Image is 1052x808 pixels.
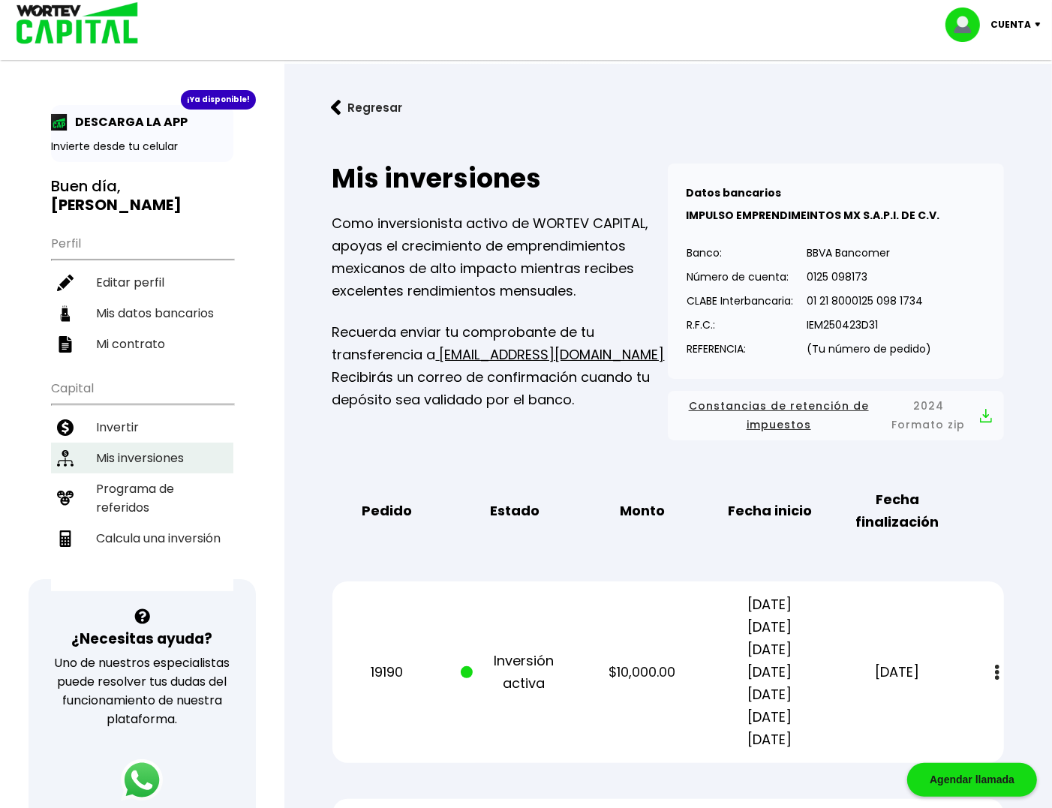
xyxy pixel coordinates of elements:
ul: Capital [51,371,233,591]
p: 01 21 8000125 098 1734 [807,290,931,312]
img: inversiones-icon.6695dc30.svg [57,450,74,467]
a: [EMAIL_ADDRESS][DOMAIN_NAME] [436,345,665,364]
p: Invierte desde tu celular [51,139,233,155]
b: Estado [490,500,540,522]
img: invertir-icon.b3b967d7.svg [57,419,74,436]
a: Programa de referidos [51,473,233,523]
b: Fecha inicio [728,500,812,522]
a: Calcula una inversión [51,523,233,554]
p: REFERENCIA: [687,338,793,360]
b: [PERSON_NAME] [51,194,182,215]
img: profile-image [945,8,990,42]
b: IMPULSO EMPRENDIMEINTOS MX S.A.P.I. DE C.V. [686,208,939,223]
a: Mis datos bancarios [51,298,233,329]
p: 19190 [333,661,440,683]
p: CLABE Interbancaria: [687,290,793,312]
button: Regresar [308,88,425,128]
img: flecha izquierda [331,100,341,116]
p: BBVA Bancomer [807,242,931,264]
p: Número de cuenta: [687,266,793,288]
b: Monto [620,500,665,522]
img: logos_whatsapp-icon.242b2217.svg [121,759,163,801]
p: 0125 098173 [807,266,931,288]
img: editar-icon.952d3147.svg [57,275,74,291]
b: Datos bancarios [686,185,781,200]
p: Como inversionista activo de WORTEV CAPITAL, apoyas el crecimiento de emprendimientos mexicanos d... [332,212,669,302]
p: Banco: [687,242,793,264]
a: Editar perfil [51,267,233,298]
h2: Mis inversiones [332,164,669,194]
p: [DATE] [DATE] [DATE] [DATE] [DATE] [DATE] [DATE] [716,593,823,751]
button: Constancias de retención de impuestos2024 Formato zip [680,397,992,434]
p: Inversión activa [461,650,568,695]
img: datos-icon.10cf9172.svg [57,305,74,322]
h3: Buen día, [51,177,233,215]
div: Agendar llamada [907,763,1037,797]
div: ¡Ya disponible! [181,90,256,110]
span: Constancias de retención de impuestos [680,397,877,434]
p: [DATE] [843,661,951,683]
a: flecha izquierdaRegresar [308,88,1028,128]
img: icon-down [1031,23,1051,27]
a: Invertir [51,412,233,443]
img: recomiendanos-icon.9b8e9327.svg [57,490,74,506]
img: app-icon [51,114,68,131]
b: Fecha finalización [843,488,951,533]
p: IEM250423D31 [807,314,931,336]
a: Mis inversiones [51,443,233,473]
a: Mi contrato [51,329,233,359]
p: R.F.C.: [687,314,793,336]
p: Uno de nuestros especialistas puede resolver tus dudas del funcionamiento de nuestra plataforma. [48,653,236,728]
h3: ¿Necesitas ayuda? [71,628,212,650]
ul: Perfil [51,227,233,359]
p: Recuerda enviar tu comprobante de tu transferencia a Recibirás un correo de confirmación cuando t... [332,321,669,411]
p: DESCARGA LA APP [68,113,188,131]
p: (Tu número de pedido) [807,338,931,360]
b: Pedido [362,500,412,522]
img: calculadora-icon.17d418c4.svg [57,530,74,547]
p: $10,000.00 [588,661,696,683]
img: contrato-icon.f2db500c.svg [57,336,74,353]
p: Cuenta [990,14,1031,36]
